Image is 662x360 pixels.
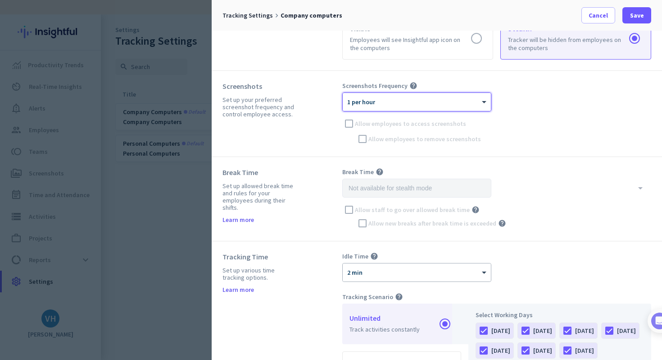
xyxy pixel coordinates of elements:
[222,217,254,223] a: Learn more
[498,219,506,227] i: help
[222,11,273,19] span: Tracking Settings
[491,326,510,335] div: [DATE]
[635,183,646,194] i: arrow_drop_down
[342,17,493,60] app-radio-card: Visible
[342,168,374,176] span: Break Time
[222,182,297,211] div: Set up allowed break time and rules for your employees during their shifts.
[376,168,384,176] i: help
[342,304,461,344] app-radio-card: Unlimited
[395,293,403,301] i: help
[581,7,615,23] button: Cancel
[622,7,651,23] button: Save
[476,311,644,319] div: Select Working Days
[222,96,297,118] div: Set up your preferred screenshot frequency and control employee access.
[500,17,651,60] app-radio-card: Stealth
[342,252,368,260] span: Idle Time
[533,326,552,335] div: [DATE]
[222,252,297,261] div: Tracking Time
[222,267,297,281] div: Set up various time tracking options.
[575,346,594,355] div: [DATE]
[409,82,417,90] i: help
[222,82,297,91] div: Screenshots
[533,346,552,355] div: [DATE]
[342,179,491,198] input: Not available for stealth mode
[370,252,378,260] i: help
[273,12,281,19] i: keyboard_arrow_right
[491,346,510,355] div: [DATE]
[630,11,644,20] span: Save
[472,206,480,214] i: help
[342,82,408,90] span: Screenshots Frequency
[589,11,608,20] span: Cancel
[617,326,636,335] div: [DATE]
[575,326,594,335] div: [DATE]
[342,293,393,301] span: Tracking Scenario
[281,11,342,19] span: Company computers
[222,168,297,177] div: Break Time
[222,286,254,293] a: Learn more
